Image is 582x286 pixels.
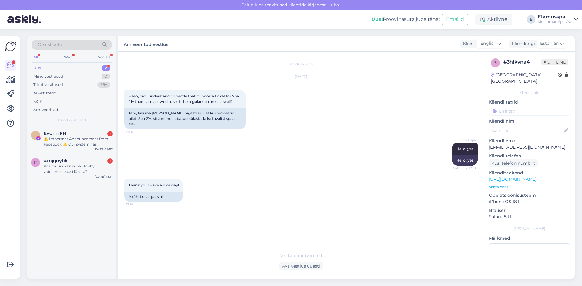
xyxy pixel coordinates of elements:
[538,15,578,24] a: ElamusspaMustamäe Spa OÜ
[44,131,66,136] span: Evonn FN
[509,41,535,47] div: Klienditugi
[489,127,563,134] input: Lisa nimi
[102,65,110,71] div: 2
[489,192,570,199] p: Operatsioonisüsteem
[453,166,476,170] span: Nähtud ✓ 17:10
[33,82,63,88] div: Tiimi vestlused
[503,58,541,66] div: # 3hikvna4
[489,226,570,232] div: [PERSON_NAME]
[34,133,37,137] span: E
[453,138,476,142] span: Elamusspa
[538,19,572,24] div: Mustamäe Spa OÜ
[541,59,568,65] span: Offline
[460,41,475,47] div: Klient
[538,15,572,19] div: Elamusspa
[489,99,570,105] p: Kliendi tag'id
[489,170,570,176] p: Klienditeekond
[489,159,538,167] div: Küsi telefoninumbrit
[63,53,73,61] div: Web
[124,108,246,129] div: Tere, kas ma [PERSON_NAME] õigesti aru, et kui broneerin pileti Spa 21+, siis on mul lubatud küla...
[44,158,68,163] span: #mjgoyfik
[33,90,56,96] div: AI Assistent
[5,41,16,52] img: Askly Logo
[540,40,559,47] span: Estonian
[33,98,42,104] div: Kõik
[97,82,110,88] div: 99+
[58,117,86,123] span: Uued vestlused
[480,40,496,47] span: English
[371,16,383,22] b: Uus!
[34,160,37,165] span: m
[44,163,113,174] div: Kas ma saaksin oma Stebby voichereid edasi lükata?
[489,90,570,95] div: Kliendi info
[489,235,570,242] p: Märkmed
[124,61,478,67] div: Vestlus algas
[452,155,478,166] div: Hello, yes
[33,107,58,113] div: Arhiveeritud
[97,53,112,61] div: Socials
[327,2,341,8] span: Luba
[489,199,570,205] p: iPhone OS 18.1.1
[489,176,537,182] a: [URL][DOMAIN_NAME]
[102,74,110,80] div: 0
[489,153,570,159] p: Kliendi telefon
[124,40,168,48] label: Arhiveeritud vestlus
[489,138,570,144] p: Kliendi email
[124,192,183,202] div: Aitäh! Ilusat päeva!
[107,131,113,136] div: 1
[38,41,62,48] span: Otsi kliente
[527,15,535,24] div: E
[442,14,468,25] button: Emailid
[489,107,570,116] input: Lisa tag
[279,262,323,270] div: Ava vestlus uuesti
[33,65,41,71] div: Uus
[44,136,113,147] div: ⚠️ Important Announcement from Facebook ⚠️ Our system has detected that your personal Facebook ac...
[489,118,570,124] p: Kliendi nimi
[126,130,149,134] span: 17:07
[491,72,558,84] div: [GEOGRAPHIC_DATA], [GEOGRAPHIC_DATA]
[107,158,113,164] div: 1
[33,74,63,80] div: Minu vestlused
[129,94,240,104] span: Hello, did I understand correctly that if I book a ticket for Spa 21+ then I am allowed to visit ...
[494,61,497,65] span: 3
[95,174,113,179] div: [DATE] 18:51
[475,14,512,25] div: Aktiivne
[94,147,113,152] div: [DATE] 19:57
[456,146,473,151] span: Hello, yes
[371,16,440,23] div: Proovi tasuta juba täna:
[129,183,179,187] span: Thank you! Have a nice day!
[489,144,570,150] p: [EMAIL_ADDRESS][DOMAIN_NAME]
[489,207,570,214] p: Brauser
[489,184,570,190] p: Vaata edasi ...
[489,214,570,220] p: Safari 18.1.1
[280,253,322,258] span: Vestlus on arhiveeritud
[124,74,478,80] div: [DATE]
[32,53,39,61] div: All
[126,202,149,207] span: 17:10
